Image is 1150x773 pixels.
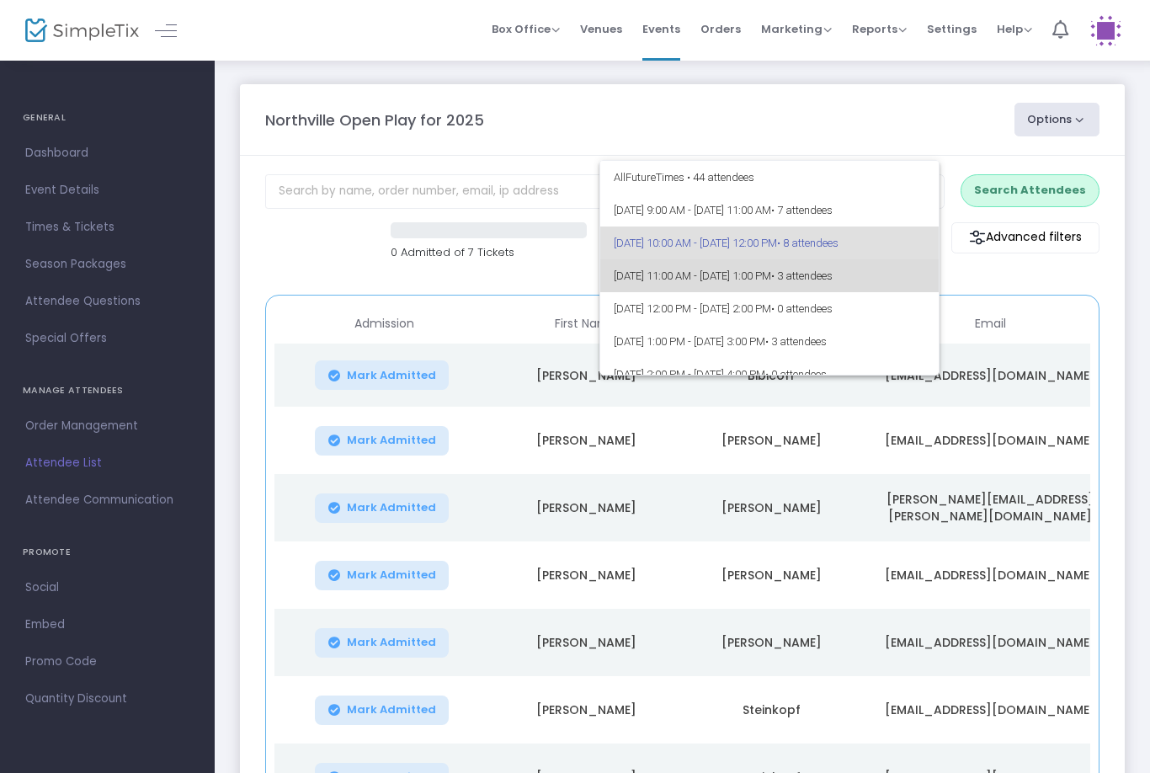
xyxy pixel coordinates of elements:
[765,335,827,348] span: • 3 attendees
[614,259,926,292] span: [DATE] 11:00 AM - [DATE] 1:00 PM
[614,194,926,227] span: [DATE] 9:00 AM - [DATE] 11:00 AM
[771,302,833,315] span: • 0 attendees
[765,368,827,381] span: • 0 attendees
[777,237,839,249] span: • 8 attendees
[771,269,833,282] span: • 3 attendees
[614,227,926,259] span: [DATE] 10:00 AM - [DATE] 12:00 PM
[614,161,926,194] span: All Future Times • 44 attendees
[614,325,926,358] span: [DATE] 1:00 PM - [DATE] 3:00 PM
[614,292,926,325] span: [DATE] 12:00 PM - [DATE] 2:00 PM
[614,358,926,391] span: [DATE] 2:00 PM - [DATE] 4:00 PM
[771,204,833,216] span: • 7 attendees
